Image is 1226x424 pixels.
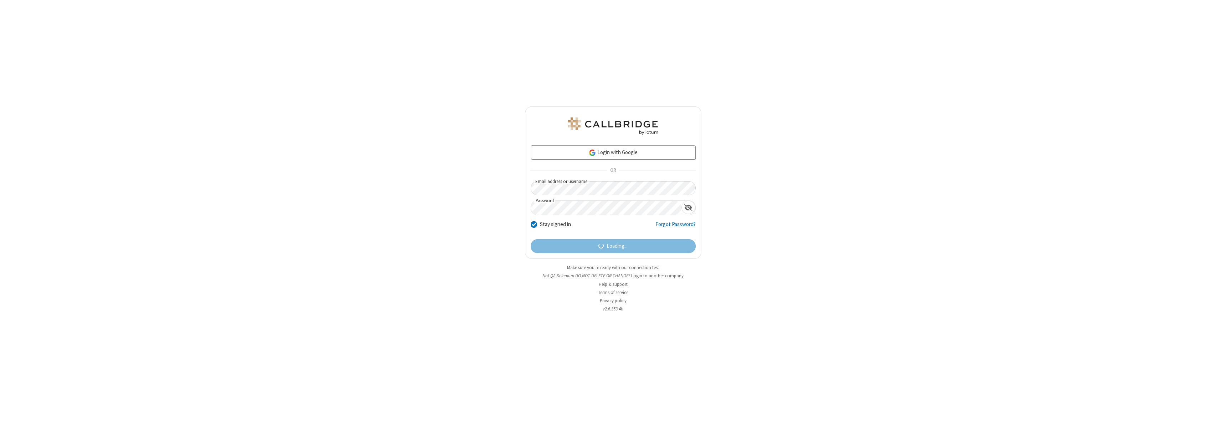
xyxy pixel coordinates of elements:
[525,272,701,279] li: Not QA Selenium DO NOT DELETE OR CHANGE?
[531,201,681,215] input: Password
[540,220,571,229] label: Stay signed in
[567,117,659,135] img: QA Selenium DO NOT DELETE OR CHANGE
[600,298,627,304] a: Privacy policy
[531,239,696,253] button: Loading...
[631,272,684,279] button: Login to another company
[1208,405,1221,419] iframe: Chat
[588,149,596,157] img: google-icon.png
[567,265,659,271] a: Make sure you're ready with our connection test
[531,145,696,159] a: Login with Google
[525,305,701,312] li: v2.6.353.4b
[681,201,695,214] div: Show password
[607,166,619,176] span: OR
[598,289,628,295] a: Terms of service
[607,242,628,250] span: Loading...
[531,181,696,195] input: Email address or username
[655,220,696,234] a: Forgot Password?
[599,281,628,287] a: Help & support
